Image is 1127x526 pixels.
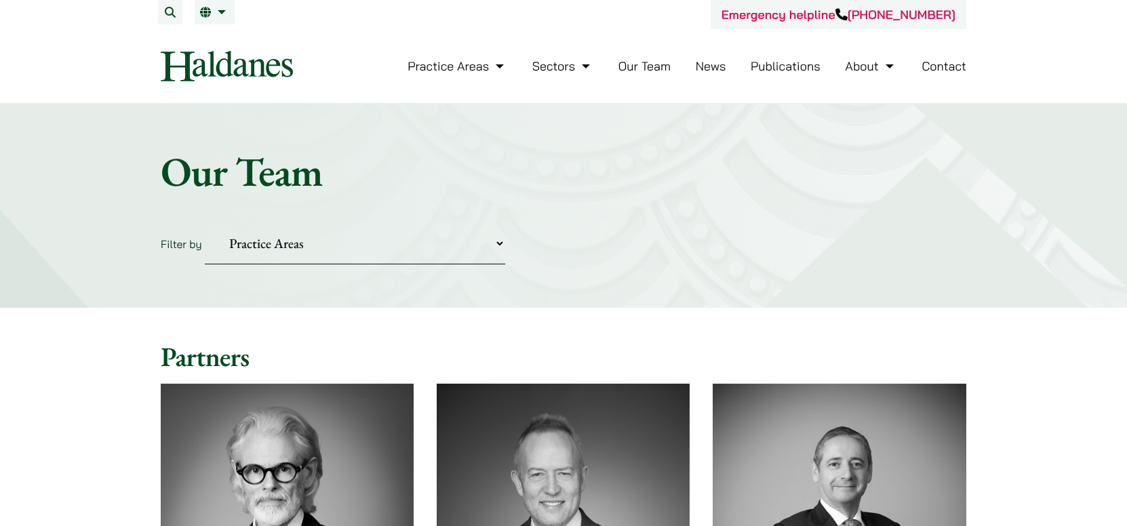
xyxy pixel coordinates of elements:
a: Our Team [618,58,671,74]
a: Practice Areas [408,58,507,74]
h1: Our Team [161,147,966,196]
a: News [696,58,726,74]
h2: Partners [161,340,966,373]
img: Logo of Haldanes [161,51,293,81]
a: About [845,58,896,74]
a: Publications [751,58,820,74]
a: Sectors [532,58,593,74]
a: Contact [922,58,966,74]
label: Filter by [161,237,202,251]
a: Emergency helpline[PHONE_NUMBER] [721,7,955,22]
a: EN [200,7,229,18]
